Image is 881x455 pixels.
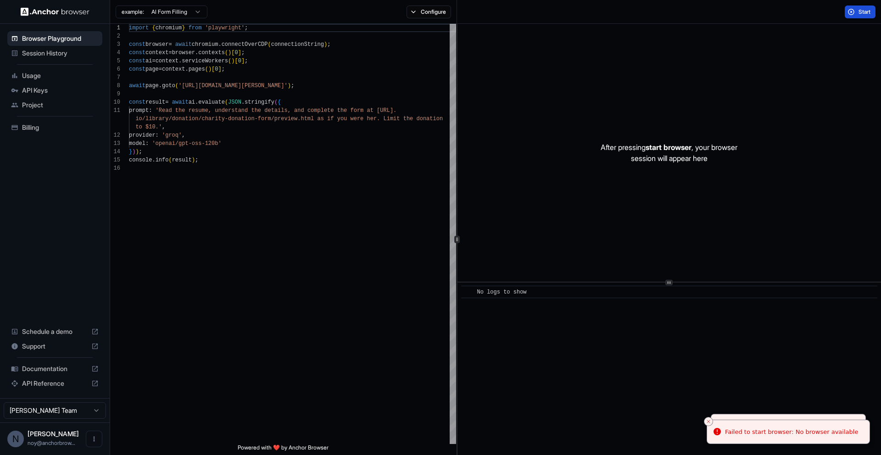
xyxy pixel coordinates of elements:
div: N [7,431,24,447]
span: . [195,99,198,105]
span: context [162,66,185,72]
span: ( [268,41,271,48]
span: No logs to show [477,289,527,295]
span: ) [228,50,231,56]
div: 6 [110,65,120,73]
span: 0 [234,50,238,56]
span: = [152,58,155,64]
span: html as if you were her. Limit the donation [301,116,443,122]
span: { [278,99,281,105]
span: } [129,149,132,155]
span: ) [135,149,139,155]
span: [ [231,50,234,56]
span: ​ [466,288,470,297]
span: ai [189,99,195,105]
span: 0 [238,58,241,64]
span: 'Read the resume, understand the details, and comp [156,107,321,114]
span: . [152,157,155,163]
span: . [218,41,221,48]
span: ( [228,58,231,64]
span: Powered with ❤️ by Anchor Browser [238,444,329,455]
span: browser [145,41,168,48]
span: result [145,99,165,105]
span: context [145,50,168,56]
span: ) [324,41,327,48]
div: Billing [7,120,102,135]
span: ) [208,66,212,72]
span: goto [162,83,175,89]
span: = [168,41,172,48]
button: Open menu [86,431,102,447]
span: ai [145,58,152,64]
span: ; [245,58,248,64]
div: 12 [110,131,120,139]
div: 5 [110,57,120,65]
span: ; [222,66,225,72]
span: prompt [129,107,149,114]
span: [ [212,66,215,72]
span: pages [189,66,205,72]
span: Documentation [22,364,88,373]
span: ; [291,83,294,89]
div: 1 [110,24,120,32]
span: lete the form at [URL]. [321,107,397,114]
span: ( [274,99,278,105]
span: , [162,124,165,130]
span: . [241,99,245,105]
div: 3 [110,40,120,49]
span: ; [245,25,248,31]
span: = [165,99,168,105]
span: 'playwright' [205,25,245,31]
span: await [129,83,145,89]
span: [ [234,58,238,64]
span: ] [218,66,221,72]
span: ; [327,41,330,48]
span: import [129,25,149,31]
span: Usage [22,71,99,80]
div: 10 [110,98,120,106]
span: const [129,58,145,64]
div: Usage [7,68,102,83]
span: contexts [198,50,225,56]
span: Browser Playground [22,34,99,43]
button: Start [845,6,875,18]
span: connectionString [271,41,324,48]
span: chromium [156,25,182,31]
span: . [195,50,198,56]
span: = [168,50,172,56]
span: browser [172,50,195,56]
span: context [156,58,178,64]
span: 'openai/gpt-oss-120b' [152,140,221,147]
span: serviceWorkers [182,58,228,64]
span: provider [129,132,156,139]
span: 'groq' [162,132,182,139]
span: const [129,66,145,72]
span: ] [241,58,245,64]
span: page [145,66,159,72]
span: from [189,25,202,31]
div: 15 [110,156,120,164]
span: } [182,25,185,31]
span: page [145,83,159,89]
div: Session History [7,46,102,61]
span: connectOverCDP [222,41,268,48]
div: Failed to start browser: No browser available [725,427,858,437]
span: '[URL][DOMAIN_NAME][PERSON_NAME]' [178,83,288,89]
button: Configure [407,6,451,18]
span: { [152,25,155,31]
span: ( [175,83,178,89]
div: 16 [110,164,120,172]
span: ; [195,157,198,163]
span: ) [231,58,234,64]
div: 2 [110,32,120,40]
div: 13 [110,139,120,148]
div: 14 [110,148,120,156]
span: . [178,58,182,64]
span: = [159,66,162,72]
div: 9 [110,90,120,98]
span: console [129,157,152,163]
span: API Reference [22,379,88,388]
div: Project [7,98,102,112]
span: model [129,140,145,147]
span: Noy Meir [28,430,79,438]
